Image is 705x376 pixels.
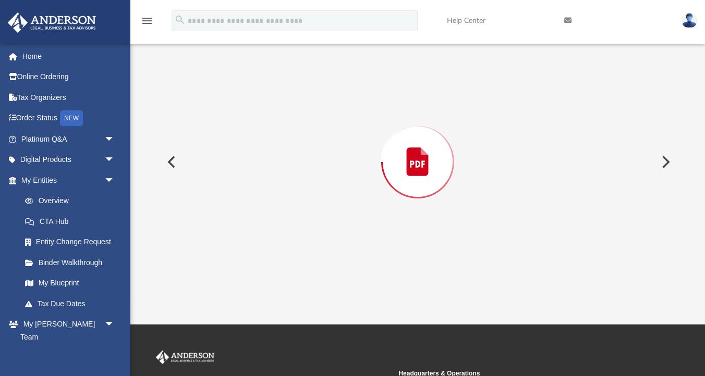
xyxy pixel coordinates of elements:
[60,110,83,126] div: NEW
[7,108,130,129] a: Order StatusNEW
[15,191,130,211] a: Overview
[104,129,125,150] span: arrow_drop_down
[7,170,130,191] a: My Entitiesarrow_drop_down
[15,273,125,294] a: My Blueprint
[104,149,125,171] span: arrow_drop_down
[15,252,130,273] a: Binder Walkthrough
[15,232,130,253] a: Entity Change Request
[7,149,130,170] a: Digital Productsarrow_drop_down
[174,14,186,26] i: search
[5,12,99,33] img: Anderson Advisors Platinum Portal
[141,15,153,27] i: menu
[7,46,130,67] a: Home
[141,20,153,27] a: menu
[682,13,697,28] img: User Pic
[159,147,182,177] button: Previous File
[7,129,130,149] a: Platinum Q&Aarrow_drop_down
[154,350,216,364] img: Anderson Advisors Platinum Portal
[15,211,130,232] a: CTA Hub
[7,67,130,87] a: Online Ordering
[7,87,130,108] a: Tax Organizers
[15,293,130,314] a: Tax Due Dates
[104,170,125,191] span: arrow_drop_down
[104,314,125,335] span: arrow_drop_down
[653,147,676,177] button: Next File
[7,314,125,347] a: My [PERSON_NAME] Teamarrow_drop_down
